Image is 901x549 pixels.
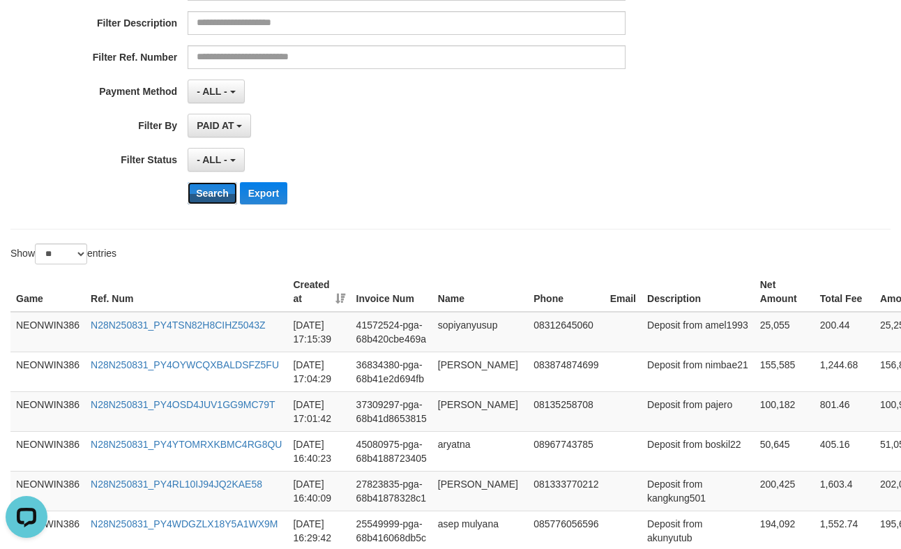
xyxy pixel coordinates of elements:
td: 08312645060 [528,312,604,352]
td: [PERSON_NAME] [432,391,528,431]
a: N28N250831_PY4OYWCQXBALDSFZ5FU [91,359,279,370]
button: - ALL - [188,148,244,172]
a: N28N250831_PY4YTOMRXKBMC4RG8QU [91,439,282,450]
th: Net Amount [755,272,815,312]
th: Invoice Num [351,272,432,312]
td: 1,603.4 [815,471,874,511]
td: NEONWIN386 [10,312,85,352]
select: Showentries [35,243,87,264]
td: Deposit from nimbae21 [642,352,755,391]
button: - ALL - [188,80,244,103]
td: [DATE] 16:40:23 [287,431,350,471]
td: 200,425 [755,471,815,511]
td: 08967743785 [528,431,604,471]
span: - ALL - [197,154,227,165]
td: 25,055 [755,312,815,352]
td: 100,182 [755,391,815,431]
button: Export [240,182,287,204]
td: [DATE] 17:15:39 [287,312,350,352]
td: 41572524-pga-68b420cbe469a [351,312,432,352]
td: 45080975-pga-68b4188723405 [351,431,432,471]
th: Email [605,272,642,312]
td: NEONWIN386 [10,391,85,431]
a: N28N250831_PY4TSN82H8CIHZ5043Z [91,319,266,331]
th: Name [432,272,528,312]
th: Total Fee [815,272,874,312]
td: Deposit from boskil22 [642,431,755,471]
td: 1,244.68 [815,352,874,391]
th: Game [10,272,85,312]
td: NEONWIN386 [10,431,85,471]
td: Deposit from pajero [642,391,755,431]
button: PAID AT [188,114,251,137]
td: 37309297-pga-68b41d8653815 [351,391,432,431]
a: N28N250831_PY4WDGZLX18Y5A1WX9M [91,518,278,529]
td: 36834380-pga-68b41e2d694fb [351,352,432,391]
button: Open LiveChat chat widget [6,6,47,47]
td: Deposit from kangkung501 [642,471,755,511]
button: Search [188,182,237,204]
td: [DATE] 17:04:29 [287,352,350,391]
label: Show entries [10,243,116,264]
td: aryatna [432,431,528,471]
a: N28N250831_PY4OSD4JUV1GG9MC79T [91,399,275,410]
td: [PERSON_NAME] [432,352,528,391]
td: 405.16 [815,431,874,471]
td: 200.44 [815,312,874,352]
td: 27823835-pga-68b41878328c1 [351,471,432,511]
th: Ref. Num [85,272,287,312]
td: 155,585 [755,352,815,391]
td: 50,645 [755,431,815,471]
th: Created at: activate to sort column ascending [287,272,350,312]
td: NEONWIN386 [10,471,85,511]
td: [DATE] 17:01:42 [287,391,350,431]
span: PAID AT [197,120,234,131]
td: 801.46 [815,391,874,431]
td: 081333770212 [528,471,604,511]
td: Deposit from amel1993 [642,312,755,352]
td: [PERSON_NAME] [432,471,528,511]
span: - ALL - [197,86,227,97]
td: sopiyanyusup [432,312,528,352]
td: 083874874699 [528,352,604,391]
td: 08135258708 [528,391,604,431]
a: N28N250831_PY4RL10IJ94JQ2KAE58 [91,479,262,490]
td: NEONWIN386 [10,352,85,391]
th: Description [642,272,755,312]
td: [DATE] 16:40:09 [287,471,350,511]
th: Phone [528,272,604,312]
